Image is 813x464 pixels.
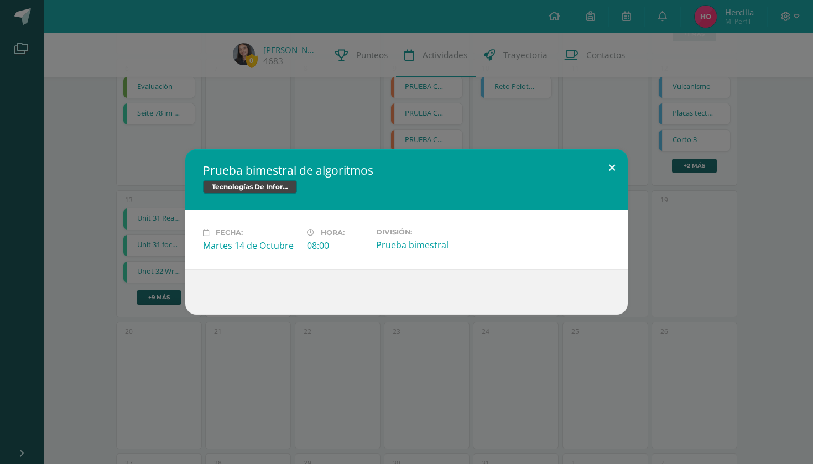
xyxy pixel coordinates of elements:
[307,239,367,252] div: 08:00
[216,228,243,237] span: Fecha:
[203,180,297,194] span: Tecnologías De Información
[596,149,628,187] button: Close (Esc)
[203,239,298,252] div: Martes 14 de Octubre
[203,163,610,178] h2: Prueba bimestral de algoritmos
[321,228,345,237] span: Hora:
[376,228,471,236] label: División:
[376,239,471,251] div: Prueba bimestral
